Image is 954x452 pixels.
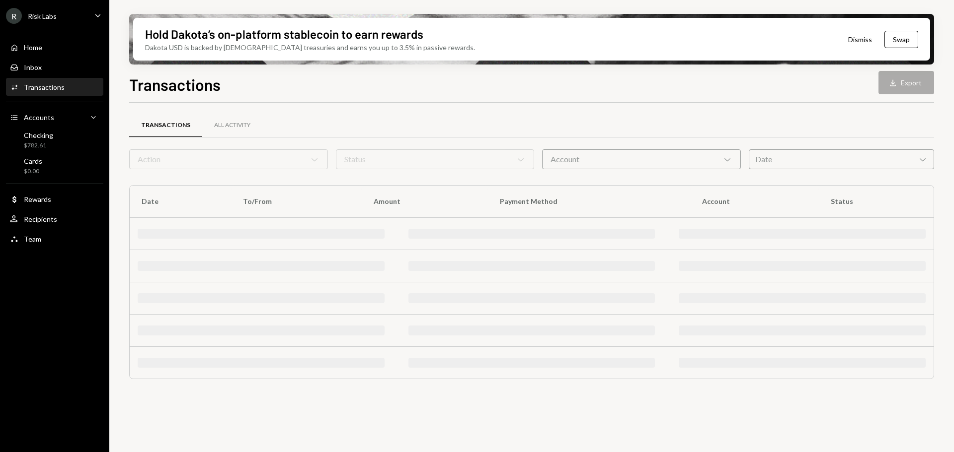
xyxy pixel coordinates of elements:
[214,121,250,129] div: All Activity
[6,210,103,228] a: Recipients
[24,63,42,71] div: Inbox
[690,186,818,217] th: Account
[24,43,42,52] div: Home
[749,149,934,169] div: Date
[24,167,42,176] div: $0.00
[488,186,691,217] th: Payment Method
[884,31,918,48] button: Swap
[6,38,103,56] a: Home
[129,74,221,94] h1: Transactions
[6,8,22,24] div: R
[24,195,51,203] div: Rewards
[231,186,362,217] th: To/From
[6,190,103,208] a: Rewards
[542,149,741,169] div: Account
[6,108,103,126] a: Accounts
[24,235,41,243] div: Team
[362,186,488,217] th: Amount
[28,12,57,20] div: Risk Labs
[6,78,103,96] a: Transactions
[819,186,934,217] th: Status
[145,42,475,53] div: Dakota USD is backed by [DEMOGRAPHIC_DATA] treasuries and earns you up to 3.5% in passive rewards.
[130,186,231,217] th: Date
[129,113,202,138] a: Transactions
[202,113,262,138] a: All Activity
[6,154,103,178] a: Cards$0.00
[6,58,103,76] a: Inbox
[24,157,42,165] div: Cards
[24,83,65,91] div: Transactions
[6,230,103,248] a: Team
[24,215,57,223] div: Recipients
[24,141,53,150] div: $782.61
[145,26,423,42] div: Hold Dakota’s on-platform stablecoin to earn rewards
[24,113,54,122] div: Accounts
[6,128,103,152] a: Checking$782.61
[141,121,190,129] div: Transactions
[836,28,884,51] button: Dismiss
[24,131,53,139] div: Checking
